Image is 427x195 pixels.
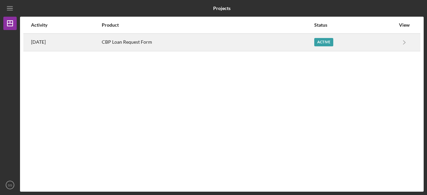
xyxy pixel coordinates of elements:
div: Activity [31,22,101,28]
time: 2025-08-12 15:47 [31,39,46,45]
b: Projects [213,6,231,11]
button: SS [3,178,17,192]
text: SS [8,183,12,187]
div: View [396,22,413,28]
div: Status [314,22,395,28]
div: Active [314,38,333,46]
div: Product [102,22,313,28]
div: CBP Loan Request Form [102,34,313,51]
